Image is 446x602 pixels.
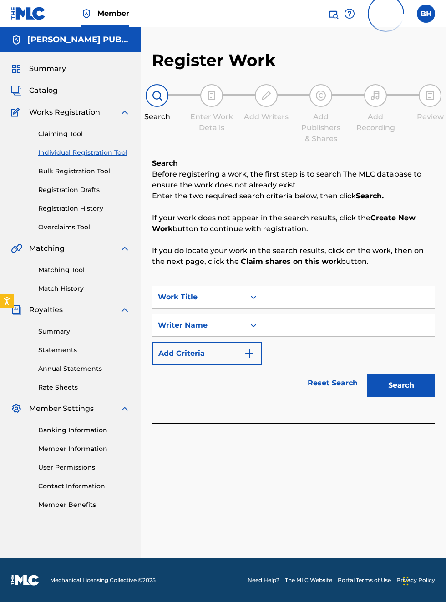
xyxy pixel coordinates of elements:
a: Portal Terms of Use [338,576,391,584]
img: expand [119,243,130,254]
img: Top Rightsholder [81,8,92,19]
img: MLC Logo [11,7,46,20]
img: search [328,8,339,19]
a: Statements [38,345,130,355]
a: Banking Information [38,425,130,435]
img: Summary [11,63,22,74]
strong: Search. [356,192,384,200]
a: Individual Registration Tool [38,148,130,157]
a: Need Help? [248,576,279,584]
img: step indicator icon for Add Publishers & Shares [315,90,326,101]
form: Search Form [152,286,435,401]
a: Privacy Policy [396,576,435,584]
div: Search [134,111,180,122]
img: Catalog [11,85,22,96]
a: Registration History [38,204,130,213]
a: Claiming Tool [38,129,130,139]
a: Reset Search [303,373,362,393]
img: step indicator icon for Add Recording [370,90,381,101]
button: Add Criteria [152,342,262,365]
h2: Register Work [152,50,276,71]
img: Accounts [11,35,22,46]
span: Works Registration [29,107,100,118]
span: Matching [29,243,65,254]
a: Bulk Registration Tool [38,167,130,176]
img: expand [119,304,130,315]
div: Enter Work Details [189,111,234,133]
img: help [344,8,355,19]
img: expand [119,107,130,118]
a: Contact Information [38,481,130,491]
a: The MLC Website [285,576,332,584]
a: Summary [38,327,130,336]
span: Catalog [29,85,58,96]
img: step indicator icon for Enter Work Details [206,90,217,101]
div: Help [344,5,355,23]
span: Member [97,8,129,19]
img: logo [11,575,39,586]
p: Enter the two required search criteria below, then click [152,191,435,202]
div: Drag [403,567,409,595]
div: User Menu [417,5,435,23]
img: expand [119,403,130,414]
a: Annual Statements [38,364,130,374]
img: Works Registration [11,107,23,118]
div: Add Recording [353,111,398,133]
a: Overclaims Tool [38,223,130,232]
span: Mechanical Licensing Collective © 2025 [50,576,156,584]
p: Before registering a work, the first step is to search The MLC database to ensure the work does n... [152,169,435,191]
button: Search [367,374,435,397]
a: SummarySummary [11,63,66,74]
a: Member Benefits [38,500,130,510]
a: Matching Tool [38,265,130,275]
b: Search [152,159,178,167]
img: step indicator icon for Add Writers [261,90,272,101]
img: step indicator icon for Review [425,90,436,101]
p: If you do locate your work in the search results, click on the work, then on the next page, click... [152,245,435,267]
img: Member Settings [11,403,22,414]
img: Matching [11,243,22,254]
span: Member Settings [29,403,94,414]
a: Public Search [328,5,339,23]
strong: Claim shares on this work [241,257,341,266]
div: Writer Name [158,320,240,331]
div: Add Publishers & Shares [298,111,344,144]
img: Royalties [11,304,22,315]
p: If your work does not appear in the search results, click the button to continue with registration. [152,212,435,234]
a: Rate Sheets [38,383,130,392]
img: 9d2ae6d4665cec9f34b9.svg [244,348,255,359]
a: Member Information [38,444,130,454]
a: CatalogCatalog [11,85,58,96]
h5: BOBBY HAMILTON PUBLISHING [27,35,130,45]
a: Registration Drafts [38,185,130,195]
img: step indicator icon for Search [152,90,162,101]
span: Summary [29,63,66,74]
div: Work Title [158,292,240,303]
iframe: Chat Widget [400,558,446,602]
a: User Permissions [38,463,130,472]
div: Add Writers [243,111,289,122]
span: Royalties [29,304,63,315]
a: Match History [38,284,130,293]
